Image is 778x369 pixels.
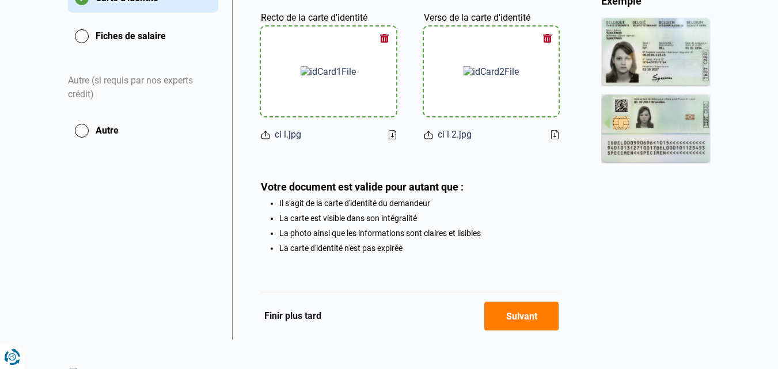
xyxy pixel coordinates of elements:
li: La photo ainsi que les informations sont claires et lisibles [279,229,559,238]
button: Suivant [484,302,559,330]
a: Download [389,130,396,139]
span: ci l 2.jpg [438,128,472,142]
img: idCard2File [464,66,519,77]
a: Download [551,130,559,139]
button: Autre [68,116,218,145]
li: La carte d'identité n'est pas expirée [279,244,559,253]
span: ci l.jpg [275,128,301,142]
li: Il s'agit de la carte d'identité du demandeur [279,199,559,208]
button: Finir plus tard [261,309,325,324]
li: La carte est visible dans son intégralité [279,214,559,223]
img: idCard [601,17,711,163]
div: Votre document est valide pour autant que : [261,181,559,193]
label: Verso de la carte d'identité [424,11,530,25]
img: idCard1File [301,66,356,77]
div: Autre (si requis par nos experts crédit) [68,60,218,116]
button: Fiches de salaire [68,22,218,51]
label: Recto de la carte d'identité [261,11,367,25]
